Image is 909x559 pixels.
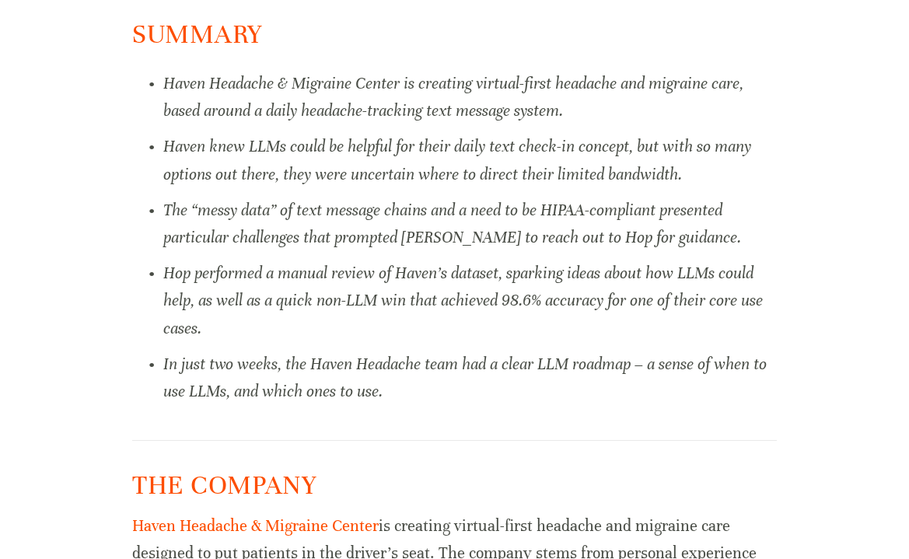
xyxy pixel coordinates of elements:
em: Hop performed a manual review of Haven’s dataset, sparking ideas about how LLMs could help, as we... [163,264,767,337]
em: Haven Headache & Migraine Center is creating virtual-first headache and migraine care, based arou... [163,74,747,121]
em: In just two weeks, the Haven Headache team had a clear LLM roadmap – a sense of when to use LLMs,... [163,355,771,401]
a: Haven Headache & Migraine Center [132,516,379,536]
em: The “messy data” of text message chains and a need to be HIPAA-compliant presented particular cha... [163,201,741,247]
h2: THE COMPANY [132,467,777,504]
em: Haven knew LLMs could be helpful for their daily text check-in concept, but with so many options ... [163,137,755,183]
h2: SUMMARY [132,16,777,53]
